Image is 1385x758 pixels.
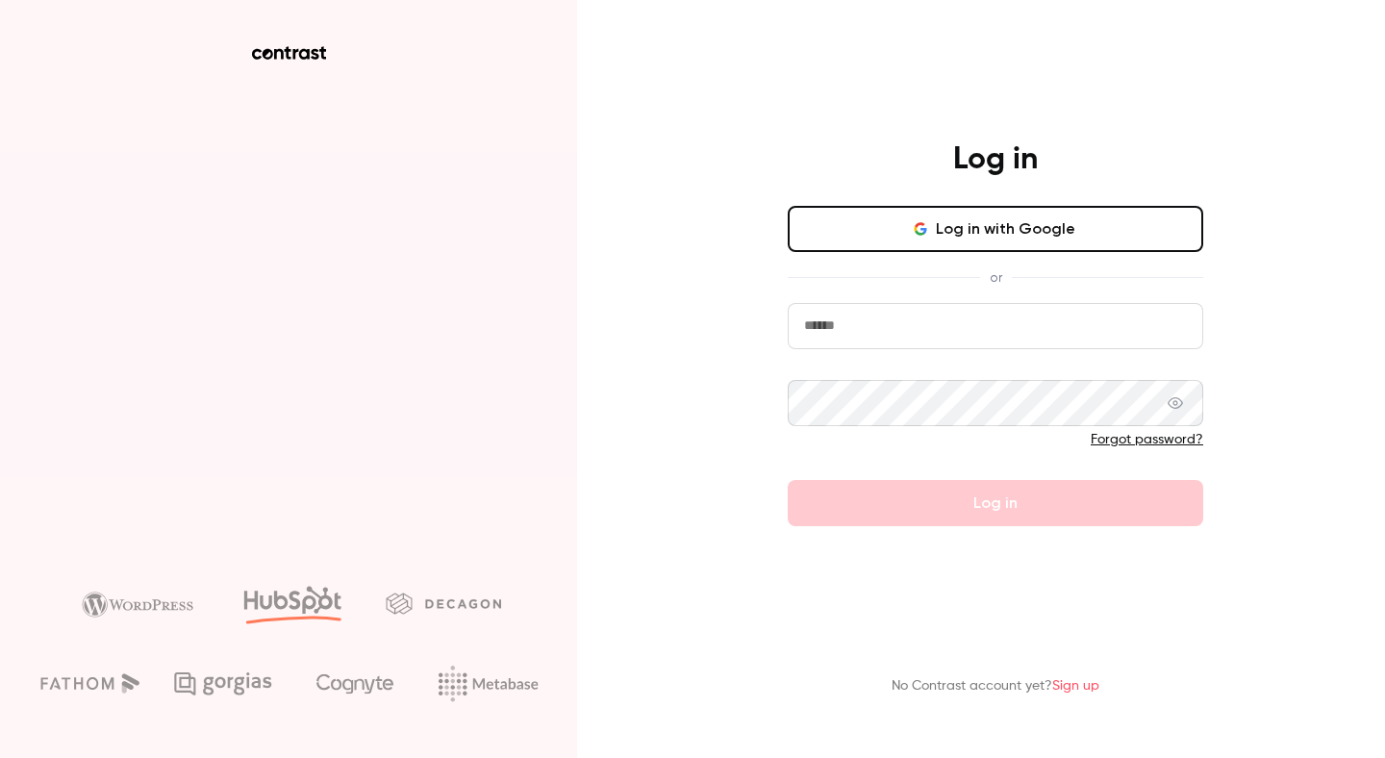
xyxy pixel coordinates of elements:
img: decagon [386,593,501,614]
a: Forgot password? [1091,433,1203,446]
h4: Log in [953,140,1038,179]
span: or [980,267,1012,288]
button: Log in with Google [788,206,1203,252]
a: Sign up [1052,679,1099,693]
p: No Contrast account yet? [892,676,1099,696]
